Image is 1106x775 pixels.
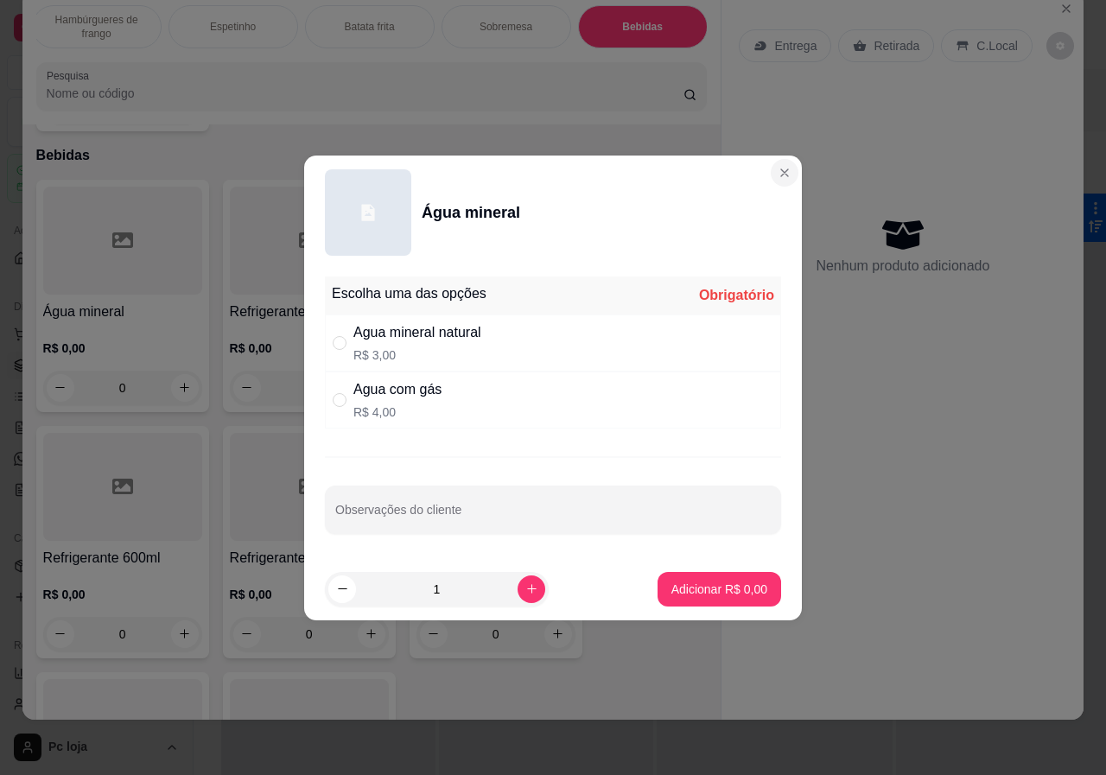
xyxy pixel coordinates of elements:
div: Obrigatório [699,285,774,306]
button: increase-product-quantity [518,575,545,603]
div: Agua mineral natural [353,322,481,343]
input: Observações do cliente [335,508,771,525]
div: Água mineral [422,200,520,225]
div: Escolha uma das opções [332,283,486,304]
p: R$ 3,00 [353,346,481,364]
p: Adicionar R$ 0,00 [671,581,767,598]
button: Adicionar R$ 0,00 [658,572,781,607]
button: Close [771,159,798,187]
p: R$ 4,00 [353,403,442,421]
button: decrease-product-quantity [328,575,356,603]
div: Agua com gás [353,379,442,400]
